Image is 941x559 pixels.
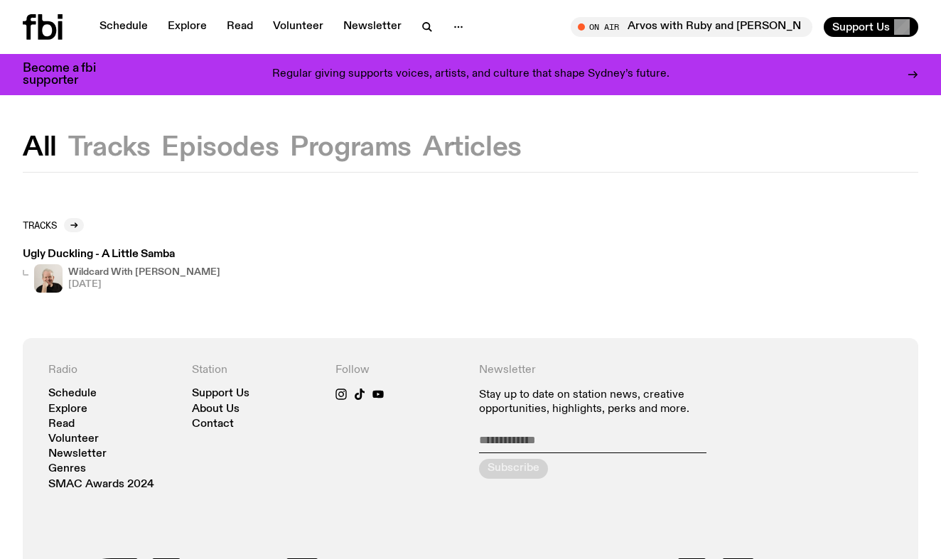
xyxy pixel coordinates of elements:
a: Ugly Duckling - A Little SambaStuart is smiling charmingly, wearing a black t-shirt against a sta... [23,249,220,293]
h2: Tracks [23,219,57,230]
button: Episodes [161,135,279,161]
a: Newsletter [335,17,410,37]
h4: Wildcard With [PERSON_NAME] [68,268,220,277]
a: Schedule [48,389,97,399]
button: Subscribe [479,459,548,479]
a: Genres [48,464,86,474]
h4: Newsletter [479,364,749,377]
a: Volunteer [48,434,99,445]
button: Articles [423,135,522,161]
a: Explore [159,17,215,37]
a: Volunteer [264,17,332,37]
p: Regular giving supports voices, artists, and culture that shape Sydney’s future. [272,68,670,81]
a: About Us [192,404,240,415]
a: Schedule [91,17,156,37]
a: SMAC Awards 2024 [48,479,154,490]
a: Tracks [23,218,84,232]
button: On AirArvos with Ruby and [PERSON_NAME] [571,17,812,37]
button: Programs [290,135,412,161]
h3: Ugly Duckling - A Little Samba [23,249,220,260]
h4: Follow [335,364,462,377]
button: Support Us [824,17,918,37]
a: Explore [48,404,87,415]
span: [DATE] [68,280,220,289]
h3: Become a fbi supporter [23,63,114,87]
a: Read [218,17,262,37]
img: Stuart is smiling charmingly, wearing a black t-shirt against a stark white background. [34,264,63,293]
h4: Radio [48,364,175,377]
h4: Station [192,364,318,377]
a: Contact [192,419,234,430]
p: Stay up to date on station news, creative opportunities, highlights, perks and more. [479,389,749,416]
a: Newsletter [48,449,107,460]
a: Support Us [192,389,249,399]
button: Tracks [68,135,151,161]
span: Support Us [832,21,890,33]
button: All [23,135,57,161]
a: Read [48,419,75,430]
